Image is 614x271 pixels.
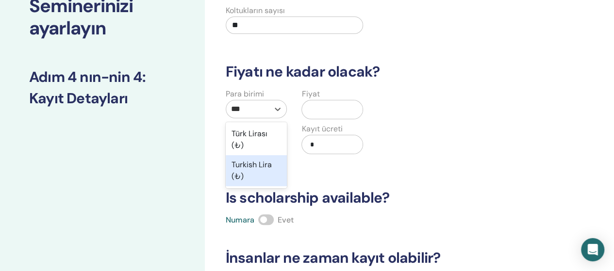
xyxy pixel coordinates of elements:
label: Koltukların sayısı [226,5,285,16]
h3: Adım 4 nın-nin 4 : [29,68,176,86]
label: Fiyat [301,88,319,100]
span: Numara [226,215,254,225]
h3: Fiyatı ne kadar olacak? [220,63,536,80]
h3: Kayıt Detayları [29,90,176,107]
label: Para birimi [226,88,264,100]
h3: Is scholarship available? [220,189,536,207]
div: Open Intercom Messenger [581,238,604,261]
div: Türk Lirası (₺) [226,124,287,155]
div: Turkish Lira (₺) [226,155,287,186]
h3: İnsanlar ne zaman kayıt olabilir? [220,249,536,267]
span: Evet [278,215,294,225]
label: Kayıt ücreti [301,123,342,135]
